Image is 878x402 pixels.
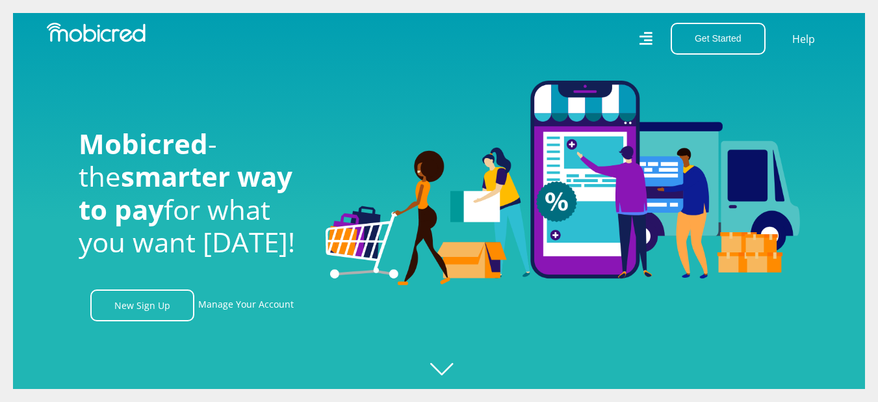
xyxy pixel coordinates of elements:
a: New Sign Up [90,289,194,321]
button: Get Started [671,23,766,55]
h1: - the for what you want [DATE]! [79,127,306,259]
span: smarter way to pay [79,157,292,227]
a: Help [792,31,816,47]
img: Welcome to Mobicred [326,81,800,286]
a: Manage Your Account [198,289,294,321]
span: Mobicred [79,125,208,162]
img: Mobicred [47,23,146,42]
